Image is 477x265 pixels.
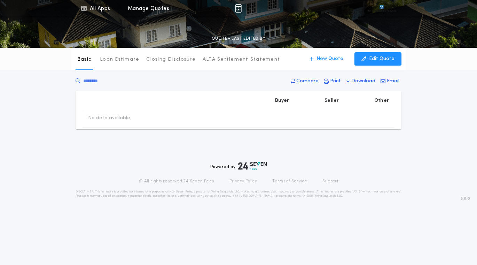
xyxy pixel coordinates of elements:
[296,78,319,85] p: Compare
[235,4,242,13] img: img
[324,97,339,104] p: Seller
[387,78,399,85] p: Email
[303,52,350,66] button: New Quote
[330,78,341,85] p: Print
[378,75,401,88] button: Email
[275,97,289,104] p: Buyer
[351,78,375,85] p: Download
[100,56,139,63] p: Loan Estimate
[344,75,377,88] button: Download
[367,5,396,12] img: vs-icon
[146,56,196,63] p: Closing Disclosure
[322,75,343,88] button: Print
[83,109,136,127] td: No data available
[210,162,267,170] div: Powered by
[212,35,265,42] p: QUOTE - LAST EDITED BY
[272,179,307,184] a: Terms of Service
[316,55,343,62] p: New Quote
[139,179,214,184] p: © All rights reserved. 24|Seven Fees
[76,190,401,198] p: DISCLAIMER: This estimate is provided for informational purposes only. 24|Seven Fees, a product o...
[238,162,267,170] img: logo
[77,56,91,63] p: Basic
[229,179,257,184] a: Privacy Policy
[203,56,280,63] p: ALTA Settlement Statement
[322,179,338,184] a: Support
[369,55,394,62] p: Edit Quote
[289,75,321,88] button: Compare
[461,196,470,202] span: 3.8.0
[354,52,401,66] button: Edit Quote
[239,195,274,197] a: [URL][DOMAIN_NAME]
[374,97,389,104] p: Other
